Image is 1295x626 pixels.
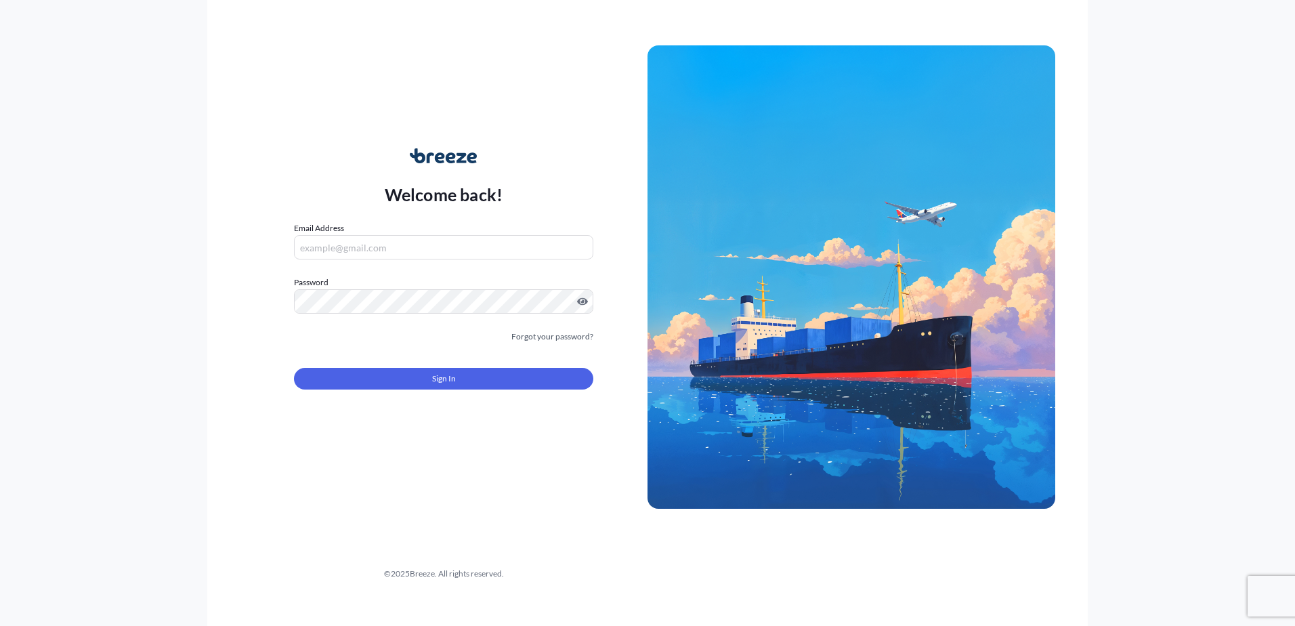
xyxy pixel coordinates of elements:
[385,184,503,205] p: Welcome back!
[294,276,593,289] label: Password
[294,368,593,390] button: Sign In
[294,235,593,259] input: example@gmail.com
[240,567,647,581] div: © 2025 Breeze. All rights reserved.
[647,45,1055,509] img: Ship illustration
[511,330,593,343] a: Forgot your password?
[294,222,344,235] label: Email Address
[432,372,456,385] span: Sign In
[577,296,588,307] button: Show password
